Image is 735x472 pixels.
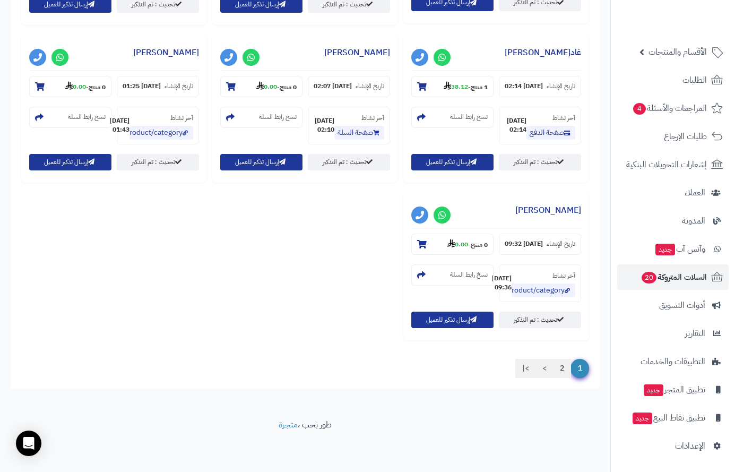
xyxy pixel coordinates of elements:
a: السلات المتروكة20 [617,264,729,290]
span: أدوات التسويق [659,298,705,313]
a: تحديث : تم التذكير [117,154,199,170]
section: 0 منتج-0.00 [220,76,302,97]
strong: 0 منتج [280,82,297,91]
span: العملاء [685,185,705,200]
strong: [DATE] 02:10 [314,116,334,134]
small: آخر نشاط [170,113,193,123]
small: تاريخ الإنشاء [547,239,575,248]
span: الأقسام والمنتجات [648,45,707,59]
small: تاريخ الإنشاء [356,82,384,91]
a: تحديث : تم التذكير [308,154,390,170]
button: إرسال تذكير للعميل [411,312,494,328]
a: المراجعات والأسئلة4 [617,96,729,121]
span: التطبيقات والخدمات [641,354,705,369]
strong: 38.12 [444,82,468,91]
a: [PERSON_NAME] [324,46,390,59]
a: تحديث : تم التذكير [499,312,581,328]
a: وآتس آبجديد [617,236,729,262]
strong: [DATE] 09:32 [505,239,543,248]
button: إرسال تذكير للعميل [411,154,494,170]
span: السلات المتروكة [641,270,707,285]
small: - [256,81,297,92]
a: > [535,359,554,378]
strong: [DATE] 09:36 [492,274,512,292]
a: غاد[PERSON_NAME] [505,46,581,59]
span: تطبيق نقاط البيع [632,410,705,425]
a: [PERSON_NAME] [515,204,581,217]
a: تحديث : تم التذكير [499,154,581,170]
a: >| [515,359,536,378]
small: نسخ رابط السلة [450,113,488,122]
span: طلبات الإرجاع [664,129,707,144]
a: العملاء [617,180,729,205]
small: آخر نشاط [552,271,575,280]
a: product/category [129,126,193,140]
a: product/category [512,284,575,297]
small: تاريخ الإنشاء [547,82,575,91]
span: جديد [633,413,652,424]
strong: 0 منتج [471,239,488,249]
span: الإعدادات [675,439,705,453]
strong: 0.00 [65,82,86,91]
small: آخر نشاط [361,113,384,123]
span: إشعارات التحويلات البنكية [626,157,707,172]
span: 20 [642,272,656,284]
a: أدوات التسويق [617,293,729,318]
a: الإعدادات [617,433,729,459]
strong: [DATE] 02:07 [314,82,352,91]
small: - [444,81,488,92]
span: تطبيق المتجر [643,382,705,397]
button: إرسال تذكير للعميل [220,154,302,170]
a: صفحة الدفع [526,126,575,140]
section: 0 منتج-0.00 [29,76,111,97]
section: نسخ رابط السلة [29,107,111,128]
a: إشعارات التحويلات البنكية [617,152,729,177]
strong: [DATE] 02:14 [505,82,543,91]
small: نسخ رابط السلة [259,113,297,122]
a: صفحة السلة [334,126,384,140]
span: وآتس آب [654,242,705,256]
small: - [447,239,488,250]
small: تاريخ الإنشاء [165,82,193,91]
small: آخر نشاط [552,113,575,123]
strong: [DATE] 01:25 [123,82,161,91]
strong: [DATE] 01:43 [110,116,129,134]
section: نسخ رابط السلة [411,107,494,128]
strong: 0 منتج [89,82,106,91]
a: تطبيق المتجرجديد [617,377,729,402]
a: تطبيق نقاط البيعجديد [617,405,729,431]
a: التقارير [617,321,729,346]
span: المراجعات والأسئلة [632,101,707,116]
strong: 0.00 [256,82,277,91]
section: نسخ رابط السلة [220,107,302,128]
span: 1 [570,359,589,378]
button: إرسال تذكير للعميل [29,154,111,170]
small: - [65,81,106,92]
a: الطلبات [617,67,729,93]
span: المدونة [682,213,705,228]
a: 2 [553,359,571,378]
span: جديد [644,384,663,396]
strong: [DATE] 02:14 [505,116,526,134]
span: 4 [633,103,646,115]
a: التطبيقات والخدمات [617,349,729,374]
div: Open Intercom Messenger [16,431,41,456]
small: نسخ رابط السلة [68,113,106,122]
section: 0 منتج-0.00 [411,234,494,255]
span: الطلبات [682,73,707,88]
section: 1 منتج-38.12 [411,76,494,97]
section: نسخ رابط السلة [411,264,494,286]
span: التقارير [685,326,705,341]
a: متجرة [279,418,298,431]
span: جديد [655,244,675,255]
a: المدونة [617,208,729,234]
strong: 1 منتج [471,82,488,91]
a: طلبات الإرجاع [617,124,729,149]
small: نسخ رابط السلة [450,270,488,279]
strong: 0.00 [447,239,468,249]
a: [PERSON_NAME] [133,46,199,59]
